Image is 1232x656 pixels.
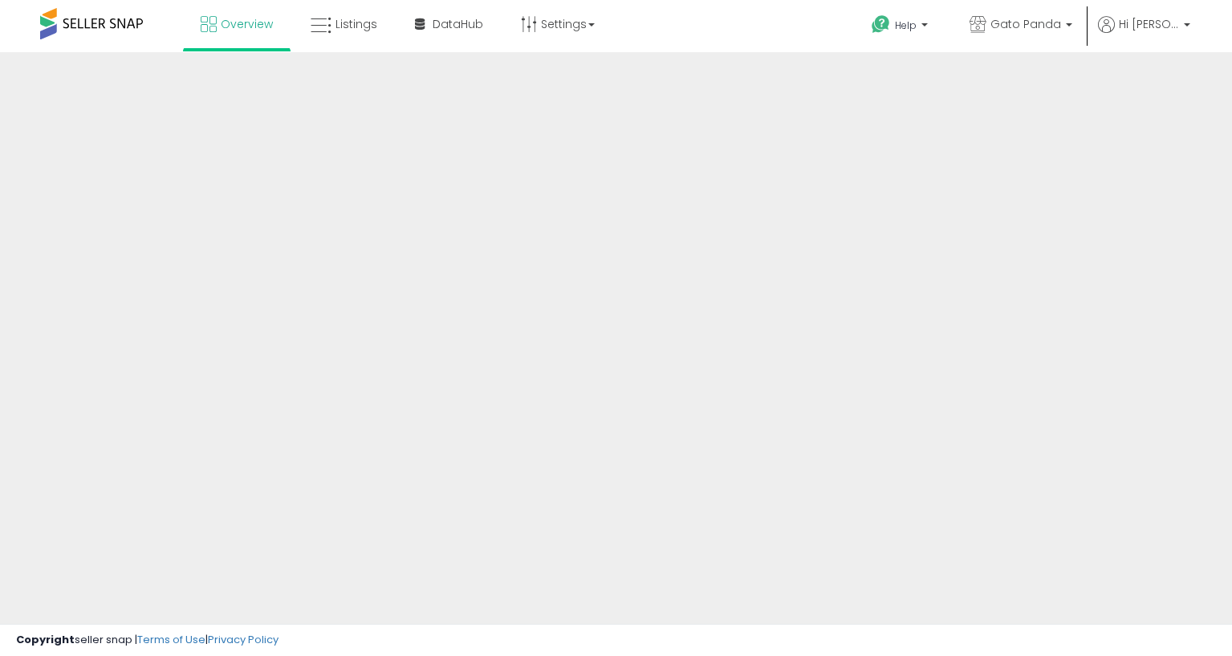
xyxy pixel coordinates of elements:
[335,16,377,32] span: Listings
[990,16,1061,32] span: Gato Panda
[859,2,944,52] a: Help
[1098,16,1190,52] a: Hi [PERSON_NAME]
[208,632,279,647] a: Privacy Policy
[16,633,279,648] div: seller snap | |
[1119,16,1179,32] span: Hi [PERSON_NAME]
[16,632,75,647] strong: Copyright
[895,18,917,32] span: Help
[433,16,483,32] span: DataHub
[871,14,891,35] i: Get Help
[221,16,273,32] span: Overview
[137,632,205,647] a: Terms of Use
